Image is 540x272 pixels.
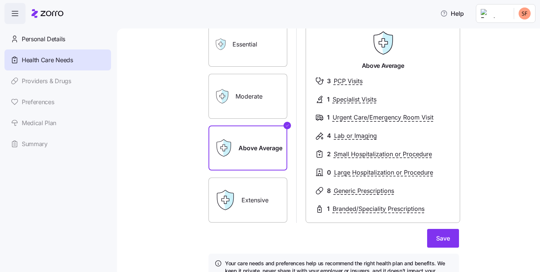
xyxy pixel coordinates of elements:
span: 1 [327,204,330,214]
svg: Checkmark [285,121,289,130]
span: Generic Prescriptions [334,186,394,196]
span: 0 [327,168,331,177]
label: Above Average [208,126,287,170]
span: Health Care Needs [22,55,73,65]
img: Employer logo [481,9,508,18]
span: Help [440,9,464,18]
span: 1 [327,95,330,104]
span: Branded/Speciality Prescriptions [333,204,424,214]
img: d8c0d773a292aa022b110e6547e438b9 [519,7,531,19]
span: 8 [327,186,331,196]
span: Above Average [362,61,404,70]
span: Save [436,234,450,243]
span: Large Hospitalization or Procedure [334,168,433,177]
a: Personal Details [4,28,111,49]
span: 4 [327,131,331,140]
span: Lab or Imaging [334,131,377,140]
span: 3 [327,76,331,86]
span: PCP Visits [334,76,363,86]
span: Personal Details [22,34,65,44]
a: Health Care Needs [4,49,111,70]
label: Moderate [208,74,287,119]
button: Help [434,6,470,21]
span: 1 [327,113,330,122]
label: Essential [208,22,287,67]
span: Small Hospitalization or Procedure [334,149,432,159]
span: 2 [327,149,331,159]
label: Extensive [208,178,287,223]
span: Specialist Visits [333,95,376,104]
button: Save [427,229,459,248]
span: Urgent Care/Emergency Room Visit [333,113,433,122]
